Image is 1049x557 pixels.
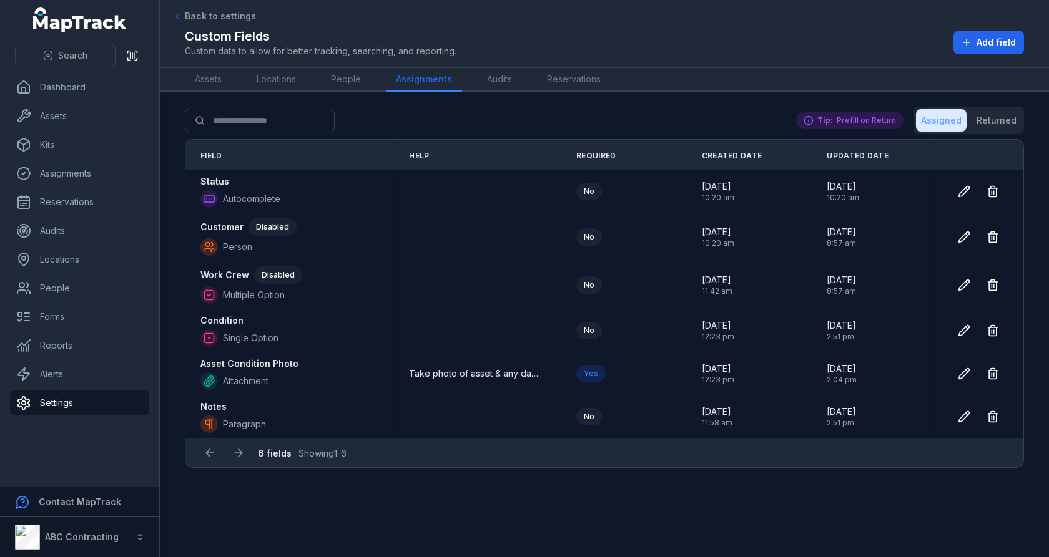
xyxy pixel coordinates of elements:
span: [DATE] [702,226,734,238]
span: Search [58,49,87,62]
a: Reservations [10,190,149,215]
strong: Status [200,175,229,188]
span: [DATE] [827,319,856,332]
span: [DATE] [827,362,857,375]
span: Field [200,151,222,161]
time: 14/08/2024, 12:23:59 pm [702,362,734,385]
strong: Tip: [817,115,833,125]
div: Disabled [249,218,297,236]
span: Required [576,151,616,161]
time: 20/08/2025, 10:20:34 am [827,180,859,203]
a: Dashboard [10,75,149,100]
div: Prefill on Return [796,112,904,129]
span: 10:20 am [827,193,859,203]
div: No [576,408,602,425]
span: Person [223,241,252,253]
span: 10:20 am [702,238,734,248]
a: Settings [10,390,149,415]
span: 2:51 pm [827,332,856,342]
span: [DATE] [702,362,734,375]
time: 02/06/2025, 2:51:03 pm [827,405,856,428]
span: [DATE] [827,180,859,193]
strong: Contact MapTrack [39,496,121,507]
span: · Showing 1 - 6 [258,448,347,458]
time: 15/07/2025, 2:04:00 pm [827,362,857,385]
span: [DATE] [702,180,734,193]
div: No [576,322,602,339]
a: Forms [10,304,149,329]
time: 20/08/2025, 10:20:43 am [702,226,734,248]
time: 04/09/2024, 11:58:40 am [702,405,732,428]
span: [DATE] [702,274,732,286]
button: Assigned [916,109,967,132]
div: Disabled [254,266,302,284]
span: Attachment [223,375,268,387]
a: Kits [10,132,149,157]
span: 12:23 pm [702,375,734,385]
time: 02/06/2025, 2:51:03 pm [827,319,856,342]
a: People [10,276,149,301]
a: Locations [247,68,306,92]
span: Help [409,151,429,161]
strong: Notes [200,400,227,413]
button: Search [15,44,116,67]
span: 11:58 am [702,418,732,428]
strong: ABC Contracting [45,531,119,542]
span: [DATE] [702,405,732,418]
span: [DATE] [827,274,856,286]
div: Yes [576,365,606,382]
span: 2:04 pm [827,375,857,385]
a: Assets [185,68,232,92]
span: [DATE] [827,226,856,238]
span: Autocomplete [223,193,280,205]
a: Assignments [10,161,149,186]
time: 14/08/2024, 12:23:44 pm [702,319,734,342]
div: No [576,276,602,294]
a: Locations [10,247,149,272]
a: Audits [477,68,522,92]
time: 22/08/2025, 8:57:40 am [827,226,856,248]
a: Reservations [537,68,611,92]
span: Updated Date [827,151,889,161]
a: Assets [10,104,149,128]
strong: Work Crew [200,269,249,281]
span: Back to settings [185,10,256,22]
div: No [576,183,602,200]
span: Single Option [223,332,278,344]
span: Take photo of asset & any damage [409,367,539,380]
a: MapTrack [33,7,127,32]
strong: 6 fields [258,448,292,458]
h2: Custom Fields [185,27,456,45]
strong: Customer [200,221,244,233]
time: 19/03/2025, 11:42:03 am [702,274,732,296]
span: [DATE] [827,405,856,418]
time: 22/08/2025, 8:57:33 am [827,274,856,296]
span: 12:23 pm [702,332,734,342]
span: Created Date [702,151,762,161]
a: Reports [10,333,149,358]
a: Back to settings [172,10,256,22]
span: 8:57 am [827,238,856,248]
span: 11:42 am [702,286,732,296]
span: Add field [977,36,1016,49]
span: Multiple Option [223,289,285,301]
strong: Condition [200,314,244,327]
a: Audits [10,218,149,243]
a: People [321,68,371,92]
time: 20/08/2025, 10:20:34 am [702,180,734,203]
span: Paragraph [223,418,266,430]
div: No [576,228,602,246]
a: Assignments [386,68,462,92]
button: Returned [972,109,1022,132]
a: Alerts [10,362,149,387]
button: Add field [953,31,1024,54]
span: Custom data to allow for better tracking, searching, and reporting. [185,45,456,57]
strong: Asset Condition Photo [200,357,298,370]
span: 8:57 am [827,286,856,296]
span: 10:20 am [702,193,734,203]
span: 2:51 pm [827,418,856,428]
span: [DATE] [702,319,734,332]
